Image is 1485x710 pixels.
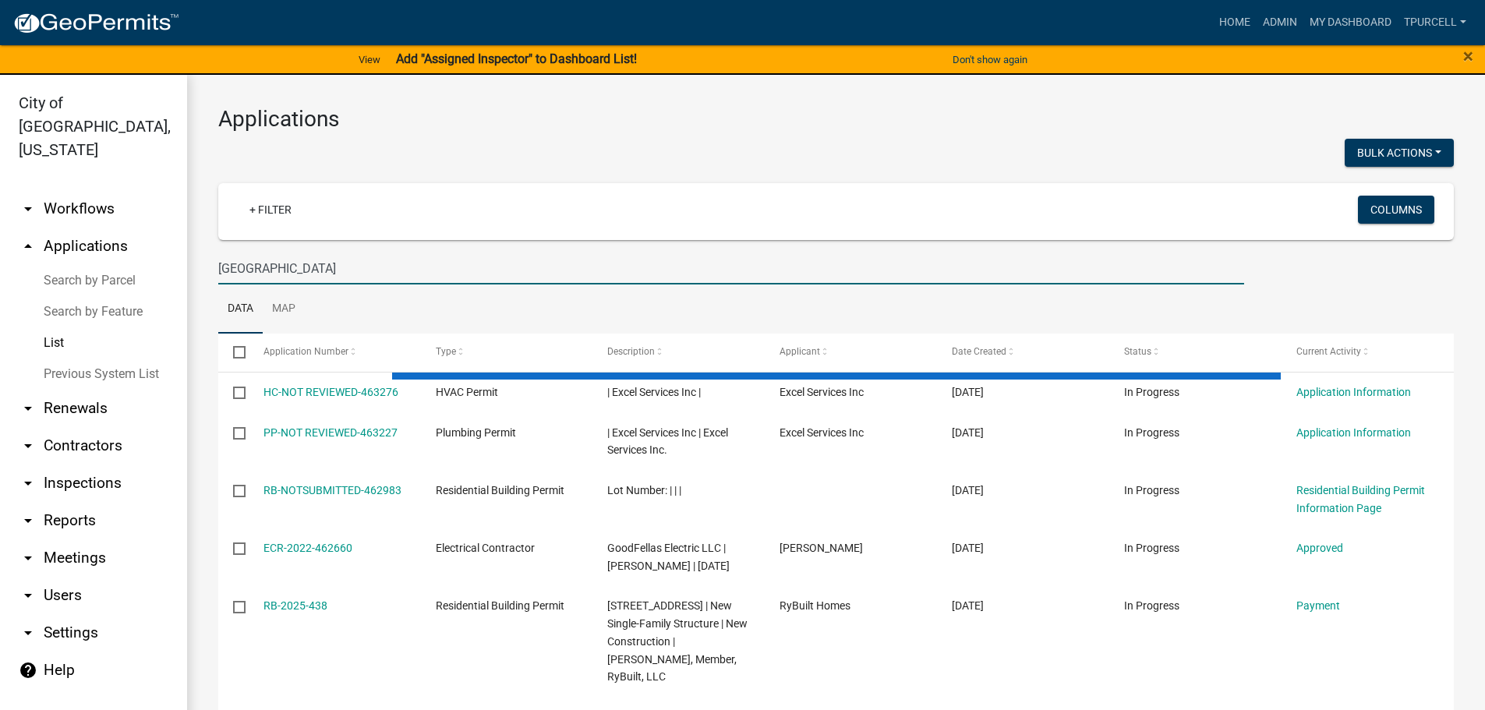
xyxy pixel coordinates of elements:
a: Admin [1257,8,1303,37]
datatable-header-cell: Current Activity [1282,334,1454,371]
strong: Add "Assigned Inspector" to Dashboard List! [396,51,637,66]
a: Approved [1296,542,1343,554]
a: RB-2025-438 [263,599,327,612]
span: Application Number [263,346,348,357]
span: 08/12/2025 [952,599,984,612]
input: Search for applications [218,253,1244,284]
span: Current Activity [1296,346,1361,357]
datatable-header-cell: Date Created [937,334,1109,371]
a: Home [1213,8,1257,37]
span: In Progress [1124,426,1179,439]
a: HC-NOT REVIEWED-463276 [263,386,398,398]
a: ECR-2022-462660 [263,542,352,554]
i: arrow_drop_down [19,623,37,642]
i: arrow_drop_down [19,511,37,530]
span: Plumbing Permit [436,426,516,439]
span: 7623 MELROSE LANE Lot Number: 559 | New Single-Family Structure | New Construction | Ryan Hodskin... [607,599,748,683]
span: | Excel Services Inc | Excel Services Inc. [607,426,728,457]
span: × [1463,45,1473,67]
a: PP-NOT REVIEWED-463227 [263,426,398,439]
i: arrow_drop_down [19,474,37,493]
a: Application Information [1296,386,1411,398]
i: arrow_drop_down [19,399,37,418]
a: Application Information [1296,426,1411,439]
span: Date Created [952,346,1006,357]
datatable-header-cell: Application Number [248,334,420,371]
span: Lot Number: | | | [607,484,681,496]
button: Bulk Actions [1345,139,1454,167]
span: In Progress [1124,599,1179,612]
i: help [19,661,37,680]
span: | Excel Services Inc | [607,386,701,398]
a: Residential Building Permit Information Page [1296,484,1425,514]
span: Description [607,346,655,357]
span: In Progress [1124,542,1179,554]
datatable-header-cell: Select [218,334,248,371]
button: Don't show again [946,47,1034,72]
datatable-header-cell: Description [592,334,765,371]
span: Excel Services Inc [780,386,864,398]
a: RB-NOTSUBMITTED-462983 [263,484,401,496]
button: Columns [1358,196,1434,224]
span: RyBuilt Homes [780,599,850,612]
datatable-header-cell: Type [420,334,592,371]
a: Payment [1296,599,1340,612]
span: Type [436,346,456,357]
button: Close [1463,47,1473,65]
a: Tpurcell [1398,8,1473,37]
i: arrow_drop_down [19,200,37,218]
i: arrow_drop_down [19,586,37,605]
a: Map [263,284,305,334]
a: + Filter [237,196,304,224]
span: 08/13/2025 [952,386,984,398]
span: GoodFellas Electric LLC | Salvatore Silvano | 06/30/2026 [607,542,730,572]
a: View [352,47,387,72]
datatable-header-cell: Applicant [765,334,937,371]
span: Electrical Contractor [436,542,535,554]
i: arrow_drop_down [19,549,37,567]
span: Salvatore Silvano [780,542,863,554]
a: Data [218,284,263,334]
span: Status [1124,346,1151,357]
span: HVAC Permit [436,386,498,398]
i: arrow_drop_down [19,436,37,455]
span: Excel Services Inc [780,426,864,439]
h3: Applications [218,106,1454,132]
datatable-header-cell: Status [1109,334,1282,371]
span: Applicant [780,346,820,357]
i: arrow_drop_up [19,237,37,256]
span: Residential Building Permit [436,484,564,496]
a: My Dashboard [1303,8,1398,37]
span: In Progress [1124,386,1179,398]
span: 08/12/2025 [952,484,984,496]
span: In Progress [1124,484,1179,496]
span: 08/13/2025 [952,426,984,439]
span: 08/12/2025 [952,542,984,554]
span: Residential Building Permit [436,599,564,612]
